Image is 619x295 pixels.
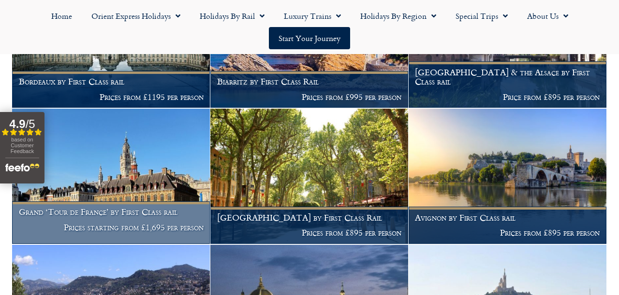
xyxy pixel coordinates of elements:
h1: Biarritz by First Class Rail [217,77,402,86]
p: Prices from £995 per person [217,92,402,102]
a: [GEOGRAPHIC_DATA] by First Class Rail Prices from £895 per person [210,109,409,244]
h1: [GEOGRAPHIC_DATA] & the Alsace by First Class rail [415,68,600,86]
p: Prices from £895 per person [217,228,402,238]
h1: Bordeaux by First Class rail [19,77,204,86]
h1: [GEOGRAPHIC_DATA] by First Class Rail [217,213,402,223]
a: About Us [517,5,578,27]
nav: Menu [5,5,614,49]
a: Avignon by First Class rail Prices from £895 per person [409,109,607,244]
a: Special Trips [446,5,517,27]
h1: Avignon by First Class rail [415,213,600,223]
a: Holidays by Region [351,5,446,27]
a: Holidays by Rail [190,5,274,27]
p: Prices from £895 per person [415,228,600,238]
a: Orient Express Holidays [82,5,190,27]
p: Price from £895 per person [415,92,600,102]
a: Start your Journey [269,27,350,49]
h1: Grand ‘Tour de France’ by First Class rail [19,207,204,217]
a: Home [42,5,82,27]
p: Prices from £1195 per person [19,92,204,102]
a: Luxury Trains [274,5,351,27]
p: Prices starting from £1,695 per person [19,223,204,232]
a: Grand ‘Tour de France’ by First Class rail Prices starting from £1,695 per person [12,109,210,244]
